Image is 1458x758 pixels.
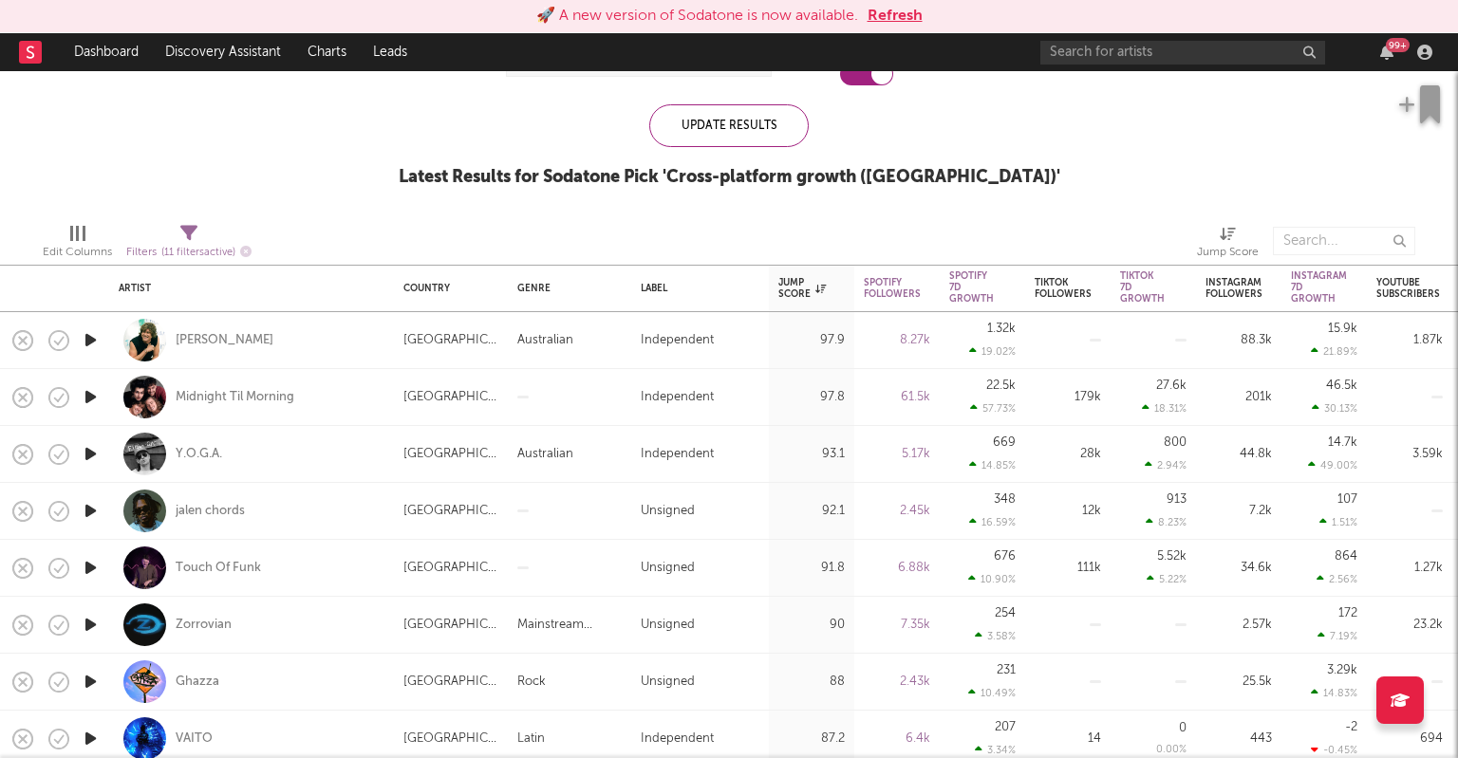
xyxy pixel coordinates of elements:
div: Label [641,283,750,294]
div: 44.8k [1206,443,1272,466]
a: Charts [294,33,360,71]
div: [GEOGRAPHIC_DATA] [403,614,498,637]
div: 3.59k [1376,443,1443,466]
div: 46.5k [1326,379,1357,392]
div: 93.1 [778,443,845,466]
div: 25.5k [1206,671,1272,693]
div: 254 [995,607,1016,619]
div: 28k [1035,443,1101,466]
div: 14.85 % [969,459,1016,471]
div: 111k [1035,557,1101,580]
div: 91.8 [778,557,845,580]
div: [GEOGRAPHIC_DATA] [403,329,498,352]
div: 7.19 % [1318,630,1357,642]
div: 88 [778,671,845,693]
div: 2.56 % [1317,573,1357,585]
div: 8.27k [864,329,930,352]
div: 7.2k [1206,500,1272,523]
div: Spotify Followers [864,277,921,300]
div: 3.34 % [975,744,1016,756]
input: Search for artists [1040,41,1325,65]
div: 207 [995,721,1016,733]
div: Unsigned [641,557,695,580]
div: Unsigned [641,614,695,637]
div: [GEOGRAPHIC_DATA] [403,728,498,750]
div: Australian [517,443,573,466]
div: 12k [1035,500,1101,523]
div: 5.22 % [1147,573,1187,585]
a: Dashboard [61,33,152,71]
div: 172 [1338,607,1357,619]
div: 694 [1376,728,1443,750]
div: Filters [126,241,252,265]
div: Independent [641,386,714,409]
div: [GEOGRAPHIC_DATA] [403,386,498,409]
div: YouTube Subscribers [1376,277,1440,300]
div: Y.O.G.A. [176,446,222,463]
div: Genre [517,283,612,294]
div: 57.73 % [970,402,1016,415]
div: 0 [1179,722,1187,734]
div: 800 [1164,436,1187,449]
a: Midnight Til Morning [176,389,294,406]
div: 5.17k [864,443,930,466]
div: Instagram Followers [1206,277,1262,300]
div: 669 [993,436,1016,449]
div: 🚀 A new version of Sodatone is now available. [536,5,858,28]
div: Spotify 7D Growth [949,270,994,305]
button: Refresh [868,5,923,28]
div: Unsigned [641,500,695,523]
div: -0.45 % [1311,744,1357,756]
div: Tiktok Followers [1035,277,1092,300]
div: 1.32k [987,323,1016,335]
div: 92.1 [778,500,845,523]
div: Filters(11 filters active) [126,217,252,272]
div: 348 [994,493,1016,506]
a: Touch Of Funk [176,560,261,577]
div: 231 [997,664,1016,676]
div: 5.52k [1157,550,1187,563]
a: Ghazza [176,674,219,691]
div: 19.02 % [969,345,1016,358]
div: Mainstream Electronic [517,614,622,637]
div: 49.00 % [1308,459,1357,471]
div: 6.88k [864,557,930,580]
div: 179k [1035,386,1101,409]
div: Latest Results for Sodatone Pick ' Cross-platform growth ([GEOGRAPHIC_DATA]) ' [399,166,1060,189]
div: [GEOGRAPHIC_DATA] [403,500,498,523]
div: 14.83 % [1311,687,1357,699]
div: Independent [641,728,714,750]
div: 107 [1337,493,1357,506]
div: [GEOGRAPHIC_DATA] [403,443,498,466]
div: 16.59 % [969,516,1016,528]
span: ( 11 filters active) [161,248,235,258]
div: 2.43k [864,671,930,693]
div: 7.35k [864,614,930,637]
div: Edit Columns [43,241,112,264]
div: 864 [1335,550,1357,563]
div: 14.7k [1328,436,1357,449]
div: 10.90 % [968,573,1016,585]
div: Artist [119,283,375,294]
div: Independent [641,443,714,466]
div: 30.13 % [1312,402,1357,415]
a: [PERSON_NAME] [176,332,273,349]
div: [GEOGRAPHIC_DATA] [403,557,498,580]
a: Discovery Assistant [152,33,294,71]
div: 1.27k [1376,557,1443,580]
div: Jump Score [778,277,826,300]
div: 3.58 % [975,630,1016,642]
div: 10.49 % [968,687,1016,699]
div: 15.9k [1328,323,1357,335]
a: VAITO [176,730,213,748]
div: Jump Score [1197,217,1259,272]
div: 3.29k [1327,664,1357,676]
div: [GEOGRAPHIC_DATA] [403,671,498,693]
div: 18.31 % [1142,402,1187,415]
div: 27.6k [1156,379,1187,392]
div: 8.23 % [1146,516,1187,528]
div: Jump Score [1197,241,1259,264]
div: 97.8 [778,386,845,409]
div: Instagram 7D Growth [1291,270,1347,305]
